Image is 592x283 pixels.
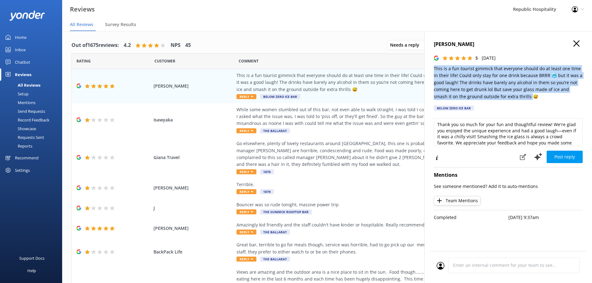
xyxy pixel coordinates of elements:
span: The Ballarat [260,257,290,262]
textarea: Thank you so much for your fun and thoughtful review! We're glad you enjoyed the unique experienc... [434,118,583,146]
span: [PERSON_NAME] [154,225,234,232]
span: Date [76,58,91,64]
span: Giana Travel [154,154,234,161]
span: Reply [236,169,256,174]
div: Requests Sent [4,133,44,142]
span: Reply [236,94,256,99]
div: Terrible. [236,181,519,188]
div: Showcase [4,124,36,133]
span: Isawyaka [154,116,234,123]
div: Settings [15,164,30,176]
div: Help [27,264,36,277]
h4: NPS [171,41,181,49]
span: Reply [236,209,256,214]
div: Bouncer was so rude tonight, massive power trip [236,201,519,208]
span: Question [239,58,259,64]
div: Below Zero Ice Bar [434,106,474,111]
h4: [PERSON_NAME] [434,40,583,48]
span: 1876 [260,189,274,194]
span: 1876 [260,169,274,174]
span: Reply [236,128,256,133]
div: Reviews [15,68,31,81]
div: Home [15,31,26,43]
div: Setup [4,89,29,98]
a: Reports [4,142,62,150]
span: Reply [236,189,256,194]
span: Reply [236,257,256,262]
div: This is a fun tourist gimmick that everyone should do at least one time in their life! Could only... [236,72,519,93]
p: [DATE] 9:37am [508,214,583,221]
button: Close [573,40,580,47]
a: Requests Sent [4,133,62,142]
span: Reply [236,230,256,235]
span: Survey Results [105,21,136,28]
div: All Reviews [4,81,40,89]
a: Showcase [4,124,62,133]
a: Mentions [4,98,62,107]
div: Reports [4,142,32,150]
p: This is a fun tourist gimmick that everyone should do at least one time in their life! Could only... [434,65,583,100]
span: [PERSON_NAME] [154,185,234,191]
span: The Ballarat [260,128,290,133]
div: While some women stumbled out of this bar, not even able to walk straight, I was told I couldn't ... [236,106,519,127]
h4: Out of 1675 reviews: [71,41,119,49]
h4: 4.2 [124,41,131,49]
span: BackPack Life [154,249,234,255]
div: Record Feedback [4,116,49,124]
a: Record Feedback [4,116,62,124]
h4: 45 [185,41,191,49]
a: Send Requests [4,107,62,116]
a: Setup [4,89,62,98]
p: Completed [434,214,508,221]
span: Needs a reply [390,42,423,48]
img: yonder-white-logo.png [9,11,45,21]
h4: Mentions [434,171,583,179]
div: Amazingly kid friendly and the staff couldn't have kinder or hospitable. Really recommend this pl... [236,221,519,228]
div: Send Requests [4,107,45,116]
p: [DATE] [482,55,496,62]
div: Chatbot [15,56,30,68]
img: user_profile.svg [437,262,444,270]
span: The Ballarat [260,230,290,235]
button: Post reply [547,151,583,163]
button: Team Mentions [434,196,480,205]
span: [PERSON_NAME] [154,83,234,89]
div: Recommend [15,152,39,164]
h3: Reviews [70,4,95,14]
div: Inbox [15,43,26,56]
p: See someone mentioned? Add it to auto-mentions [434,183,583,190]
span: 5 [475,55,478,61]
span: The Sundeck Rooftop Bar [260,209,312,214]
div: Support Docs [19,252,44,264]
div: Great bar, terrible to go for meals though, service was horrible, had to go pick up our menus, ti... [236,241,519,255]
div: Go elsewhere, plenty of lovely restaurants around [GEOGRAPHIC_DATA], this one is probably the wor... [236,140,519,168]
a: All Reviews [4,81,62,89]
span: All Reviews [70,21,93,28]
span: J [154,205,234,212]
span: Below Zero Ice Bar [260,94,300,99]
div: Mentions [4,98,35,107]
span: Date [154,58,175,64]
